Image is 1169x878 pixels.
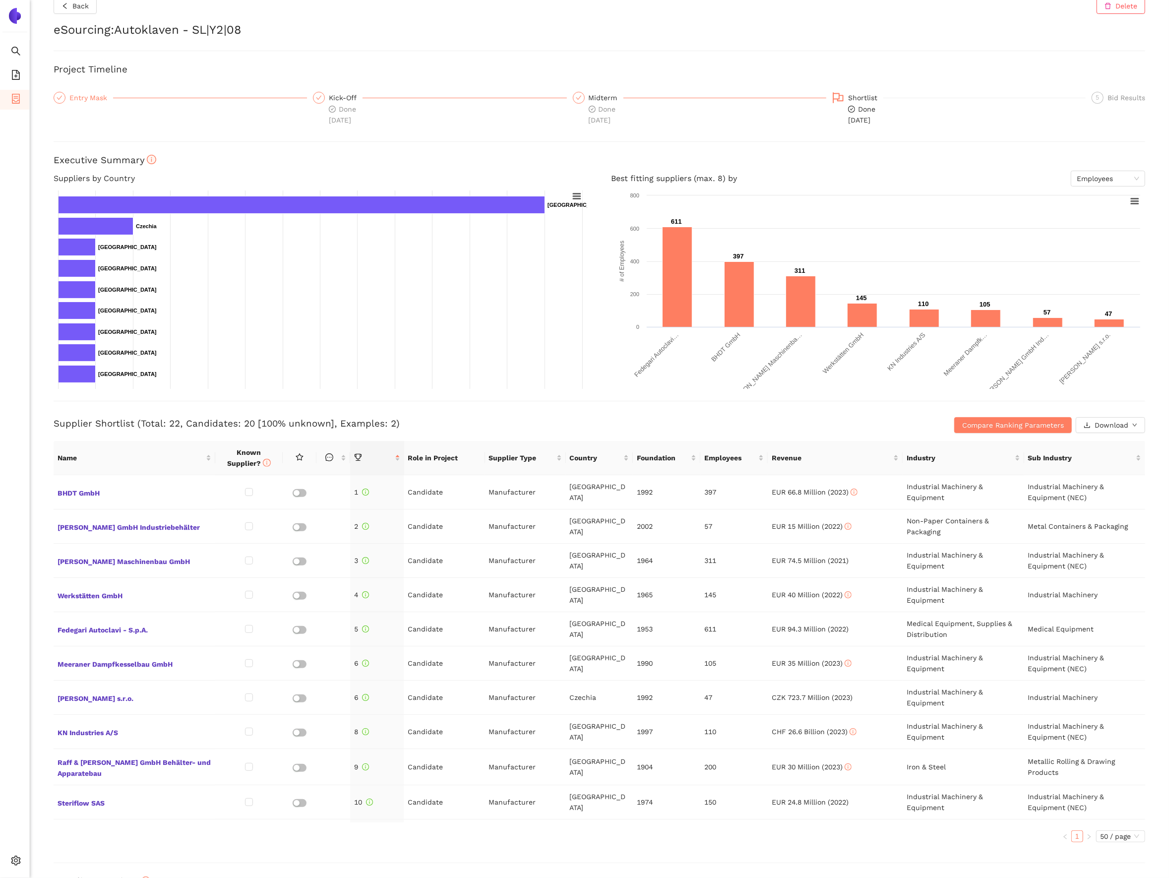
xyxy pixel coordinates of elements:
[772,591,852,599] span: EUR 40 Million (2022)
[772,488,858,496] span: EUR 66.8 Million (2023)
[362,660,369,667] span: info-circle
[147,155,156,164] span: info-circle
[700,819,768,854] td: 76
[570,452,622,463] span: Country
[404,475,485,509] td: Candidate
[58,623,211,635] span: Fedegari Autoclavi - S.p.A.
[566,819,633,854] td: [GEOGRAPHIC_DATA]
[362,728,369,735] span: info-circle
[566,715,633,749] td: [GEOGRAPHIC_DATA]
[1083,830,1095,842] li: Next Page
[316,95,322,101] span: check
[58,486,211,499] span: BHDT GmbH
[11,852,21,872] span: setting
[362,626,369,632] span: info-circle
[227,448,271,467] span: Known Supplier?
[700,544,768,578] td: 311
[1024,715,1145,749] td: Industrial Machinery & Equipment (NEC)
[772,763,852,771] span: EUR 30 Million (2023)
[733,252,744,260] text: 397
[589,92,623,104] div: Midterm
[633,646,700,681] td: 1990
[136,223,157,229] text: Czechia
[404,612,485,646] td: Candidate
[354,625,369,633] span: 5
[485,509,565,544] td: Manufacturer
[1105,2,1111,10] span: delete
[772,798,849,806] span: EUR 24.8 Million (2022)
[903,785,1024,819] td: Industrial Machinery & Equipment
[58,755,211,779] span: Raff & [PERSON_NAME] GmbH Behälter- und Apparatebau
[1024,785,1145,819] td: Industrial Machinery & Equipment (NEC)
[576,95,582,101] span: check
[1100,831,1141,842] span: 50 / page
[1072,831,1083,842] a: 1
[54,22,1145,39] h2: eSourcing : Autoklaven - SL|Y2|08
[263,459,271,467] span: info-circle
[1132,423,1137,429] span: down
[485,612,565,646] td: Manufacturer
[1071,830,1083,842] li: 1
[1096,94,1100,101] span: 5
[485,646,565,681] td: Manufacturer
[710,331,742,364] text: BHDT GmbH
[329,106,336,113] span: check-circle
[700,715,768,749] td: 110
[637,452,689,463] span: Foundation
[69,92,113,104] div: Entry Mask
[404,509,485,544] td: Candidate
[354,522,369,530] span: 2
[630,192,639,198] text: 800
[566,646,633,681] td: [GEOGRAPHIC_DATA]
[362,523,369,530] span: info-circle
[636,324,639,330] text: 0
[903,749,1024,785] td: Iron & Steel
[58,796,211,809] span: Steriflow SAS
[566,544,633,578] td: [GEOGRAPHIC_DATA]
[856,294,867,302] text: 145
[700,749,768,785] td: 200
[58,452,204,463] span: Name
[700,578,768,612] td: 145
[98,308,157,314] text: [GEOGRAPHIC_DATA]
[1086,834,1092,840] span: right
[886,331,927,372] text: KN Industries A/S
[630,291,639,297] text: 200
[566,441,633,475] th: this column's title is Country,this column is sortable
[11,43,21,63] span: search
[589,105,616,124] span: Done [DATE]
[485,544,565,578] td: Manufacturer
[633,681,700,715] td: 1992
[633,475,700,509] td: 1992
[1024,681,1145,715] td: Industrial Machinery
[404,544,485,578] td: Candidate
[485,785,565,819] td: Manufacturer
[772,625,849,633] span: EUR 94.3 Million (2022)
[671,218,682,225] text: 611
[1028,452,1134,463] span: Sub Industry
[58,691,211,704] span: [PERSON_NAME] s.r.o.
[354,453,362,461] span: trophy
[1024,819,1145,854] td: Industrial Machinery & Equipment (NEC)
[772,728,857,736] span: CHF 26.6 Billion (2023)
[566,578,633,612] td: [GEOGRAPHIC_DATA]
[354,728,369,736] span: 8
[632,331,679,378] text: Fedegari Autoclavi…
[404,715,485,749] td: Candidate
[845,591,852,598] span: info-circle
[1024,509,1145,544] td: Metal Containers & Packaging
[329,92,363,104] div: Kick-Off
[404,785,485,819] td: Candidate
[907,452,1013,463] span: Industry
[903,544,1024,578] td: Industrial Machinery & Equipment
[1044,309,1050,316] text: 57
[903,646,1024,681] td: Industrial Machinery & Equipment
[700,441,768,475] th: this column's title is Employees,this column is sortable
[832,92,1086,125] div: Shortlistcheck-circleDone[DATE]
[903,475,1024,509] td: Industrial Machinery & Equipment
[772,522,852,530] span: EUR 15 Million (2022)
[58,554,211,567] span: [PERSON_NAME] Maschinenbau GmbH
[325,453,333,461] span: message
[700,612,768,646] td: 611
[354,798,373,806] span: 10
